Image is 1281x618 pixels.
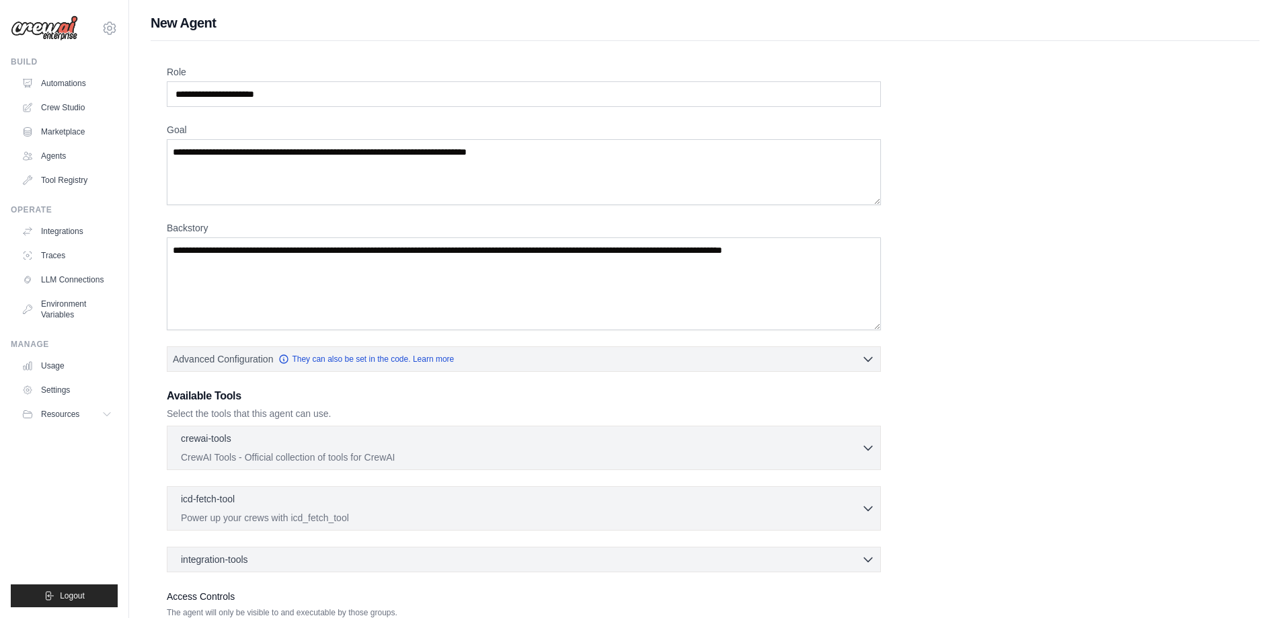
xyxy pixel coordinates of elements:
div: Manage [11,339,118,350]
div: Build [11,56,118,67]
a: LLM Connections [16,269,118,291]
a: Traces [16,245,118,266]
button: icd-fetch-tool Power up your crews with icd_fetch_tool [173,492,875,525]
div: Operate [11,204,118,215]
a: Usage [16,355,118,377]
p: Select the tools that this agent can use. [167,407,881,420]
p: Power up your crews with icd_fetch_tool [181,511,861,525]
p: icd-fetch-tool [181,492,235,506]
a: Automations [16,73,118,94]
span: integration-tools [181,553,248,566]
p: crewai-tools [181,432,231,445]
label: Access Controls [167,588,881,605]
button: crewai-tools CrewAI Tools - Official collection of tools for CrewAI [173,432,875,464]
h3: Available Tools [167,388,881,404]
a: Marketplace [16,121,118,143]
img: Logo [11,15,78,41]
a: Tool Registry [16,169,118,191]
a: Integrations [16,221,118,242]
label: Goal [167,123,881,137]
p: The agent will only be visible to and executable by those groups. [167,607,881,618]
span: Advanced Configuration [173,352,273,366]
button: integration-tools [173,553,875,566]
a: Environment Variables [16,293,118,325]
span: Resources [41,409,79,420]
button: Advanced Configuration They can also be set in the code. Learn more [167,347,880,371]
a: Settings [16,379,118,401]
button: Logout [11,584,118,607]
button: Resources [16,403,118,425]
a: They can also be set in the code. Learn more [278,354,454,364]
a: Agents [16,145,118,167]
a: Crew Studio [16,97,118,118]
p: CrewAI Tools - Official collection of tools for CrewAI [181,451,861,464]
label: Backstory [167,221,881,235]
label: Role [167,65,881,79]
h1: New Agent [151,13,1259,32]
span: Logout [60,590,85,601]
